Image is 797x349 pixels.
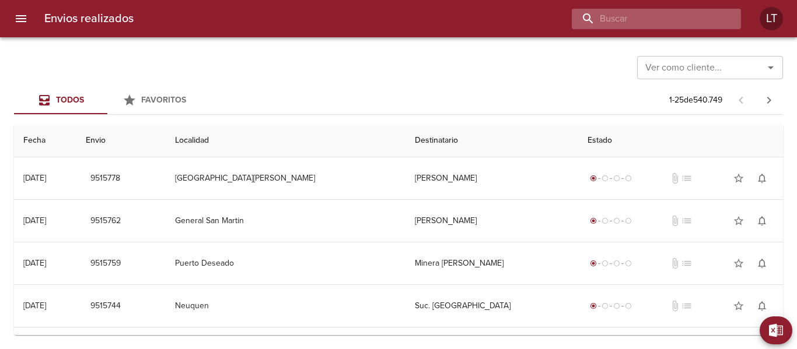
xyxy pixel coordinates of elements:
[23,216,46,225] div: [DATE]
[14,124,76,157] th: Fecha
[727,209,750,232] button: Agregar a favoritos
[86,168,125,189] button: 9515778
[760,7,783,30] div: Abrir información de usuario
[763,59,779,76] button: Abrir
[588,258,634,269] div: Generado
[760,316,792,344] button: Exportar Excel
[86,253,125,274] button: 9515759
[588,172,634,184] div: Generado
[76,124,166,157] th: Envio
[625,302,632,309] span: radio_button_unchecked
[90,171,120,186] span: 9515778
[90,299,121,313] span: 9515744
[613,175,620,182] span: radio_button_unchecked
[602,175,609,182] span: radio_button_unchecked
[23,173,46,183] div: [DATE]
[590,217,597,224] span: radio_button_checked
[669,300,681,312] span: No tiene documentos adjuntos
[756,215,768,227] span: notifications_none
[760,7,783,30] div: LT
[406,157,578,199] td: [PERSON_NAME]
[756,300,768,312] span: notifications_none
[727,167,750,190] button: Agregar a favoritos
[588,300,634,312] div: Generado
[406,242,578,284] td: Minera [PERSON_NAME]
[166,124,406,157] th: Localidad
[602,302,609,309] span: radio_button_unchecked
[727,294,750,318] button: Agregar a favoritos
[590,260,597,267] span: radio_button_checked
[750,294,774,318] button: Activar notificaciones
[613,260,620,267] span: radio_button_unchecked
[588,215,634,227] div: Generado
[681,215,693,227] span: No tiene pedido asociado
[733,172,744,184] span: star_border
[166,285,406,327] td: Neuquen
[613,302,620,309] span: radio_button_unchecked
[86,295,125,317] button: 9515744
[602,260,609,267] span: radio_button_unchecked
[750,209,774,232] button: Activar notificaciones
[14,86,201,114] div: Tabs Envios
[625,175,632,182] span: radio_button_unchecked
[7,5,35,33] button: menu
[625,217,632,224] span: radio_button_unchecked
[406,200,578,242] td: [PERSON_NAME]
[681,300,693,312] span: No tiene pedido asociado
[613,217,620,224] span: radio_button_unchecked
[733,300,744,312] span: star_border
[406,285,578,327] td: Suc. [GEOGRAPHIC_DATA]
[750,252,774,275] button: Activar notificaciones
[669,258,681,269] span: No tiene documentos adjuntos
[572,9,721,29] input: buscar
[625,260,632,267] span: radio_button_unchecked
[681,172,693,184] span: No tiene pedido asociado
[590,302,597,309] span: radio_button_checked
[166,242,406,284] td: Puerto Deseado
[750,167,774,190] button: Activar notificaciones
[90,256,121,271] span: 9515759
[733,258,744,269] span: star_border
[669,215,681,227] span: No tiene documentos adjuntos
[602,217,609,224] span: radio_button_unchecked
[669,94,722,106] p: 1 - 25 de 540.749
[23,258,46,268] div: [DATE]
[590,175,597,182] span: radio_button_checked
[733,215,744,227] span: star_border
[727,252,750,275] button: Agregar a favoritos
[681,258,693,269] span: No tiene pedido asociado
[166,157,406,199] td: [GEOGRAPHIC_DATA][PERSON_NAME]
[669,172,681,184] span: No tiene documentos adjuntos
[756,172,768,184] span: notifications_none
[406,124,578,157] th: Destinatario
[44,9,134,28] h6: Envios realizados
[755,86,783,114] span: Pagina siguiente
[166,200,406,242] td: General San Martin
[756,258,768,269] span: notifications_none
[141,95,186,105] span: Favoritos
[23,301,46,311] div: [DATE]
[86,210,125,232] button: 9515762
[56,95,84,105] span: Todos
[578,124,783,157] th: Estado
[90,214,121,228] span: 9515762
